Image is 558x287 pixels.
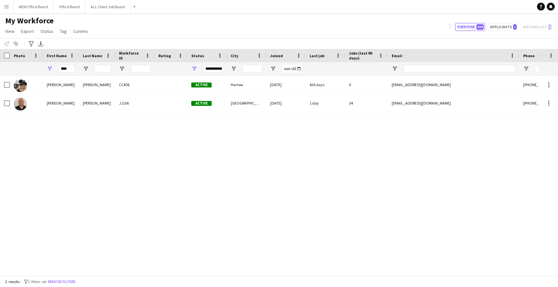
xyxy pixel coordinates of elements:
[266,94,306,112] div: [DATE]
[3,27,17,36] a: View
[310,53,324,58] span: Last job
[119,66,125,72] button: Open Filter Menu
[270,66,276,72] button: Open Filter Menu
[191,66,197,72] button: Open Filter Menu
[191,83,212,87] span: Active
[513,24,517,30] span: 1
[404,65,515,73] input: Email Filter Input
[71,27,91,36] a: Comms
[73,28,88,34] span: Comms
[85,0,130,13] button: ALL Client Job Board
[14,79,27,92] img: Rory Clarke
[83,66,89,72] button: Open Filter Menu
[306,94,345,112] div: 1 day
[13,0,54,13] button: NEW Office Board
[306,76,345,94] div: 426 days
[477,24,484,30] span: 888
[5,28,14,34] span: View
[47,53,67,58] span: First Name
[79,76,115,94] div: [PERSON_NAME]
[270,53,283,58] span: Joined
[392,53,402,58] span: Email
[231,53,238,58] span: City
[488,23,518,31] button: Applicants1
[43,76,79,94] div: [PERSON_NAME]
[18,27,36,36] a: Export
[57,27,69,36] a: Tag
[231,66,237,72] button: Open Filter Menu
[47,66,53,72] button: Open Filter Menu
[115,76,154,94] div: CC456
[115,94,154,112] div: JJ256
[83,53,102,58] span: Last Name
[21,28,34,34] span: Export
[5,16,54,26] span: My Workforce
[47,278,77,285] button: Remove filters
[43,94,79,112] div: [PERSON_NAME]
[54,0,85,13] button: Office Board
[243,65,262,73] input: City Filter Input
[392,66,398,72] button: Open Filter Menu
[523,53,535,58] span: Phone
[119,51,143,60] span: Workforce ID
[40,28,53,34] span: Status
[158,53,171,58] span: Rating
[38,27,56,36] a: Status
[60,28,67,34] span: Tag
[95,65,111,73] input: Last Name Filter Input
[79,94,115,112] div: [PERSON_NAME]
[14,53,25,58] span: Photo
[266,76,306,94] div: [DATE]
[388,76,519,94] div: [EMAIL_ADDRESS][DOMAIN_NAME]
[282,65,302,73] input: Joined Filter Input
[455,23,485,31] button: Everyone888
[191,101,212,106] span: Active
[388,94,519,112] div: [EMAIL_ADDRESS][DOMAIN_NAME]
[37,40,45,48] app-action-btn: Export XLSX
[58,65,75,73] input: First Name Filter Input
[523,66,529,72] button: Open Filter Menu
[349,51,376,60] span: Jobs (last 90 days)
[28,279,47,284] span: 2 filters set
[345,76,388,94] div: 0
[191,53,204,58] span: Status
[14,97,27,110] img: Rory Lapham
[27,40,35,48] app-action-btn: Advanced filters
[345,94,388,112] div: 34
[131,65,151,73] input: Workforce ID Filter Input
[227,76,266,94] div: Harrow
[227,94,266,112] div: [GEOGRAPHIC_DATA]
